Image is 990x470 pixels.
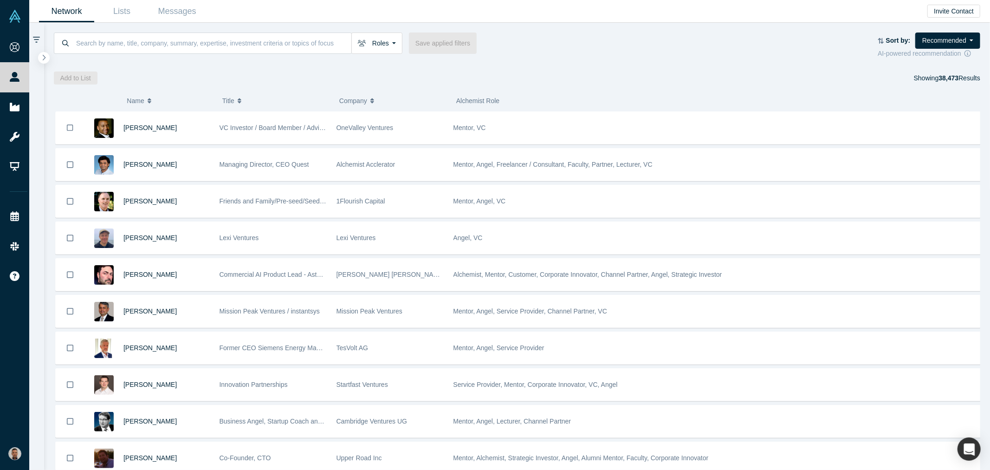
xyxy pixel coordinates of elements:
span: 1Flourish Capital [336,197,385,205]
a: Network [39,0,94,22]
img: Juan Scarlett's Profile Image [94,118,114,138]
img: Alchemist Vault Logo [8,10,21,23]
div: AI-powered recommendation [878,49,980,59]
span: Commercial AI Product Lead - Astellas & Angel Investor - [PERSON_NAME] [PERSON_NAME] Capital, Alc... [220,271,564,278]
a: [PERSON_NAME] [123,307,177,315]
span: OneValley Ventures [336,124,394,131]
span: Angel, VC [453,234,483,242]
span: Mentor, Angel, VC [453,197,506,205]
span: Title [222,91,234,111]
span: TesVolt AG [336,344,368,352]
button: Name [127,91,213,111]
button: Company [339,91,446,111]
button: Bookmark [56,222,84,254]
span: Cambridge Ventures UG [336,418,408,425]
span: Former CEO Siemens Energy Management Division of SIEMENS AG [220,344,419,352]
button: Title [222,91,330,111]
button: Bookmark [56,111,84,144]
button: Bookmark [56,332,84,364]
span: Co-Founder, CTO [220,454,271,462]
span: Alchemist Role [456,97,499,104]
button: Invite Contact [927,5,980,18]
button: Bookmark [56,259,84,291]
img: David Lane's Profile Image [94,192,114,211]
span: Mentor, VC [453,124,486,131]
button: Bookmark [56,185,84,217]
span: Managing Director, CEO Quest [220,161,309,168]
img: Vipin Chawla's Profile Image [94,302,114,321]
img: Ralf Christian's Profile Image [94,339,114,358]
strong: Sort by: [886,37,911,44]
img: Richard Svinkin's Profile Image [94,265,114,285]
div: Showing [914,72,980,85]
img: Jonah Probell's Profile Image [94,228,114,248]
span: Mentor, Angel, Freelancer / Consultant, Faculty, Partner, Lecturer, VC [453,161,653,168]
span: VC Investor / Board Member / Advisor [220,124,329,131]
button: Add to List [54,72,97,85]
span: Upper Road Inc [336,454,382,462]
span: Innovation Partnerships [220,381,288,388]
a: [PERSON_NAME] [123,271,177,278]
a: [PERSON_NAME] [123,161,177,168]
span: Business Angel, Startup Coach and best-selling author [220,418,377,425]
a: [PERSON_NAME] [123,344,177,352]
span: Friends and Family/Pre-seed/Seed Angel and VC Investor [220,197,387,205]
button: Save applied filters [409,33,477,54]
button: Bookmark [56,149,84,181]
button: Bookmark [56,295,84,327]
img: Lexi Viripaeff's Profile Image [94,449,114,468]
a: Messages [149,0,205,22]
span: Alchemist Acclerator [336,161,395,168]
span: Service Provider, Mentor, Corporate Innovator, VC, Angel [453,381,618,388]
button: Bookmark [56,369,84,401]
span: Company [339,91,367,111]
span: Mission Peak Ventures [336,307,402,315]
button: Roles [351,33,402,54]
span: Mentor, Angel, Service Provider [453,344,544,352]
span: Results [938,74,980,82]
span: Name [127,91,144,111]
a: [PERSON_NAME] [123,418,177,425]
span: Mentor, Alchemist, Strategic Investor, Angel, Alumni Mentor, Faculty, Corporate Innovator [453,454,709,462]
img: Martin Giese's Profile Image [94,412,114,431]
img: Dilip Mohapatra's Account [8,447,21,460]
span: Mission Peak Ventures / instantsys [220,307,320,315]
input: Search by name, title, company, summary, expertise, investment criteria or topics of focus [75,32,351,54]
span: Mentor, Angel, Lecturer, Channel Partner [453,418,571,425]
a: [PERSON_NAME] [123,381,177,388]
span: [PERSON_NAME] [PERSON_NAME] Capital [336,271,467,278]
img: Gnani Palanikumar's Profile Image [94,155,114,175]
span: Mentor, Angel, Service Provider, Channel Partner, VC [453,307,608,315]
a: Lists [94,0,149,22]
span: Startfast Ventures [336,381,388,388]
a: [PERSON_NAME] [123,234,177,242]
strong: 38,473 [938,74,958,82]
button: Bookmark [56,405,84,437]
img: Michael Thaney's Profile Image [94,375,114,395]
span: Alchemist, Mentor, Customer, Corporate Innovator, Channel Partner, Angel, Strategic Investor [453,271,722,278]
a: [PERSON_NAME] [123,197,177,205]
span: Lexi Ventures [220,234,259,242]
a: [PERSON_NAME] [123,454,177,462]
span: Lexi Ventures [336,234,376,242]
button: Recommended [915,33,980,49]
a: [PERSON_NAME] [123,124,177,131]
